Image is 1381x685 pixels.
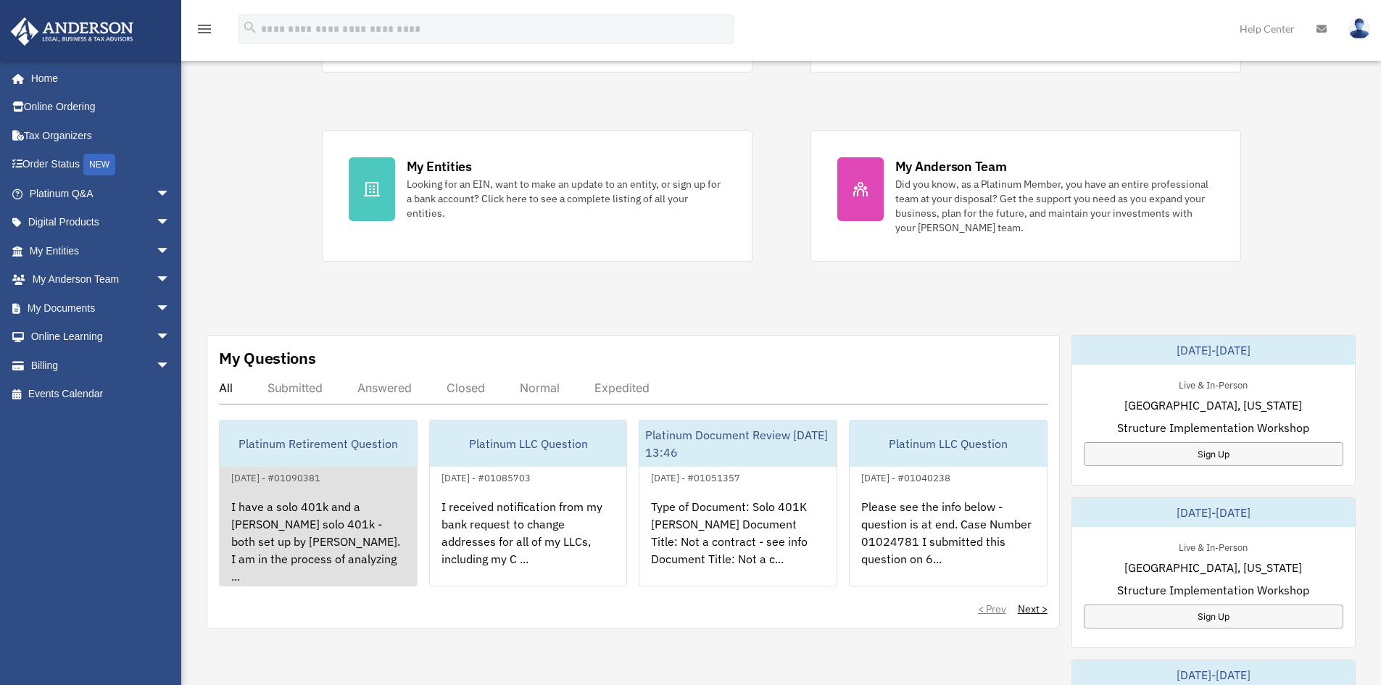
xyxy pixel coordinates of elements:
[196,25,213,38] a: menu
[83,154,115,175] div: NEW
[357,381,412,395] div: Answered
[10,323,192,352] a: Online Learningarrow_drop_down
[594,381,650,395] div: Expedited
[10,150,192,180] a: Order StatusNEW
[639,486,837,599] div: Type of Document: Solo 401K [PERSON_NAME] Document Title: Not a contract - see info Document Titl...
[268,381,323,395] div: Submitted
[156,323,185,352] span: arrow_drop_down
[1167,376,1259,391] div: Live & In-Person
[1124,559,1302,576] span: [GEOGRAPHIC_DATA], [US_STATE]
[520,381,560,395] div: Normal
[219,381,233,395] div: All
[156,351,185,381] span: arrow_drop_down
[156,236,185,266] span: arrow_drop_down
[639,420,837,586] a: Platinum Document Review [DATE] 13:46[DATE] - #01051357Type of Document: Solo 401K [PERSON_NAME] ...
[156,265,185,295] span: arrow_drop_down
[242,20,258,36] i: search
[639,420,837,467] div: Platinum Document Review [DATE] 13:46
[849,420,1048,586] a: Platinum LLC Question[DATE] - #01040238Please see the info below - question is at end. Case Numbe...
[1072,336,1355,365] div: [DATE]-[DATE]
[7,17,138,46] img: Anderson Advisors Platinum Portal
[430,469,542,484] div: [DATE] - #01085703
[220,420,417,467] div: Platinum Retirement Question
[1084,442,1343,466] a: Sign Up
[10,121,192,150] a: Tax Organizers
[447,381,485,395] div: Closed
[322,130,752,262] a: My Entities Looking for an EIN, want to make an update to an entity, or sign up for a bank accoun...
[10,380,192,409] a: Events Calendar
[810,130,1241,262] a: My Anderson Team Did you know, as a Platinum Member, you have an entire professional team at your...
[156,294,185,323] span: arrow_drop_down
[10,294,192,323] a: My Documentsarrow_drop_down
[429,420,628,586] a: Platinum LLC Question[DATE] - #01085703I received notification from my bank request to change add...
[850,469,962,484] div: [DATE] - #01040238
[1348,18,1370,39] img: User Pic
[10,236,192,265] a: My Entitiesarrow_drop_down
[10,208,192,237] a: Digital Productsarrow_drop_down
[1117,419,1309,436] span: Structure Implementation Workshop
[10,351,192,380] a: Billingarrow_drop_down
[10,64,185,93] a: Home
[196,20,213,38] i: menu
[430,420,627,467] div: Platinum LLC Question
[1018,602,1048,616] a: Next >
[10,93,192,122] a: Online Ordering
[220,469,332,484] div: [DATE] - #01090381
[1124,397,1302,414] span: [GEOGRAPHIC_DATA], [US_STATE]
[1117,581,1309,599] span: Structure Implementation Workshop
[219,347,316,369] div: My Questions
[219,420,418,586] a: Platinum Retirement Question[DATE] - #01090381I have a solo 401k and a [PERSON_NAME] solo 401k - ...
[639,469,752,484] div: [DATE] - #01051357
[895,157,1007,175] div: My Anderson Team
[156,208,185,238] span: arrow_drop_down
[430,486,627,599] div: I received notification from my bank request to change addresses for all of my LLCs, including my...
[1084,605,1343,628] a: Sign Up
[1167,539,1259,554] div: Live & In-Person
[407,177,726,220] div: Looking for an EIN, want to make an update to an entity, or sign up for a bank account? Click her...
[1072,498,1355,527] div: [DATE]-[DATE]
[220,486,417,599] div: I have a solo 401k and a [PERSON_NAME] solo 401k - both set up by [PERSON_NAME]. I am in the proc...
[10,179,192,208] a: Platinum Q&Aarrow_drop_down
[895,177,1214,235] div: Did you know, as a Platinum Member, you have an entire professional team at your disposal? Get th...
[850,420,1047,467] div: Platinum LLC Question
[156,179,185,209] span: arrow_drop_down
[407,157,472,175] div: My Entities
[10,265,192,294] a: My Anderson Teamarrow_drop_down
[850,486,1047,599] div: Please see the info below - question is at end. Case Number 01024781 I submitted this question on...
